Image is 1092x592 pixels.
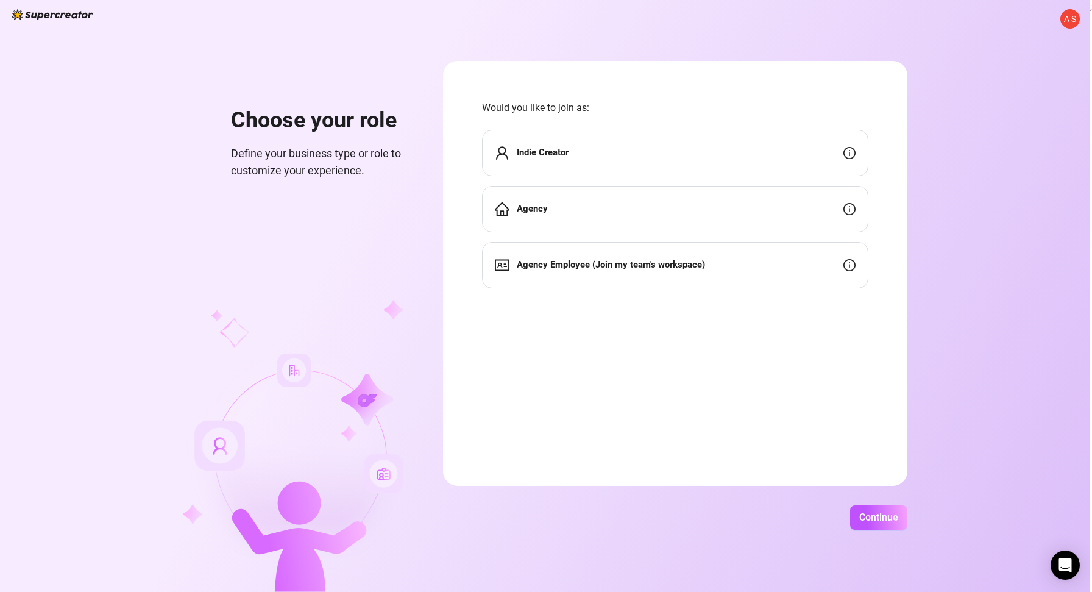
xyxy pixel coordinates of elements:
span: info-circle [843,203,856,215]
span: home [495,202,509,216]
h1: Choose your role [231,107,414,134]
button: Continue [850,505,907,530]
strong: Indie Creator [517,147,569,158]
strong: Agency [517,203,548,214]
span: info-circle [843,259,856,271]
span: Define your business type or role to customize your experience. [231,145,414,180]
div: Open Intercom Messenger [1051,551,1080,580]
span: A S [1064,12,1076,26]
strong: Agency Employee (Join my team's workspace) [517,259,705,270]
span: Would you like to join as: [482,100,868,115]
span: Continue [859,512,898,523]
span: idcard [495,258,509,273]
span: user [495,146,509,160]
img: logo [12,9,93,20]
span: info-circle [843,147,856,159]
